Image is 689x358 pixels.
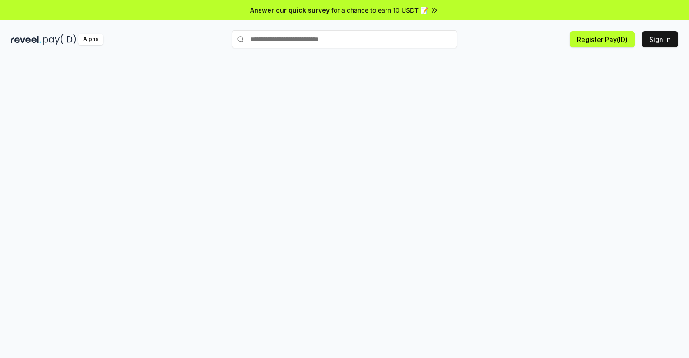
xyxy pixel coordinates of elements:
[642,31,678,47] button: Sign In
[78,34,103,45] div: Alpha
[250,5,330,15] span: Answer our quick survey
[43,34,76,45] img: pay_id
[331,5,428,15] span: for a chance to earn 10 USDT 📝
[11,34,41,45] img: reveel_dark
[570,31,635,47] button: Register Pay(ID)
